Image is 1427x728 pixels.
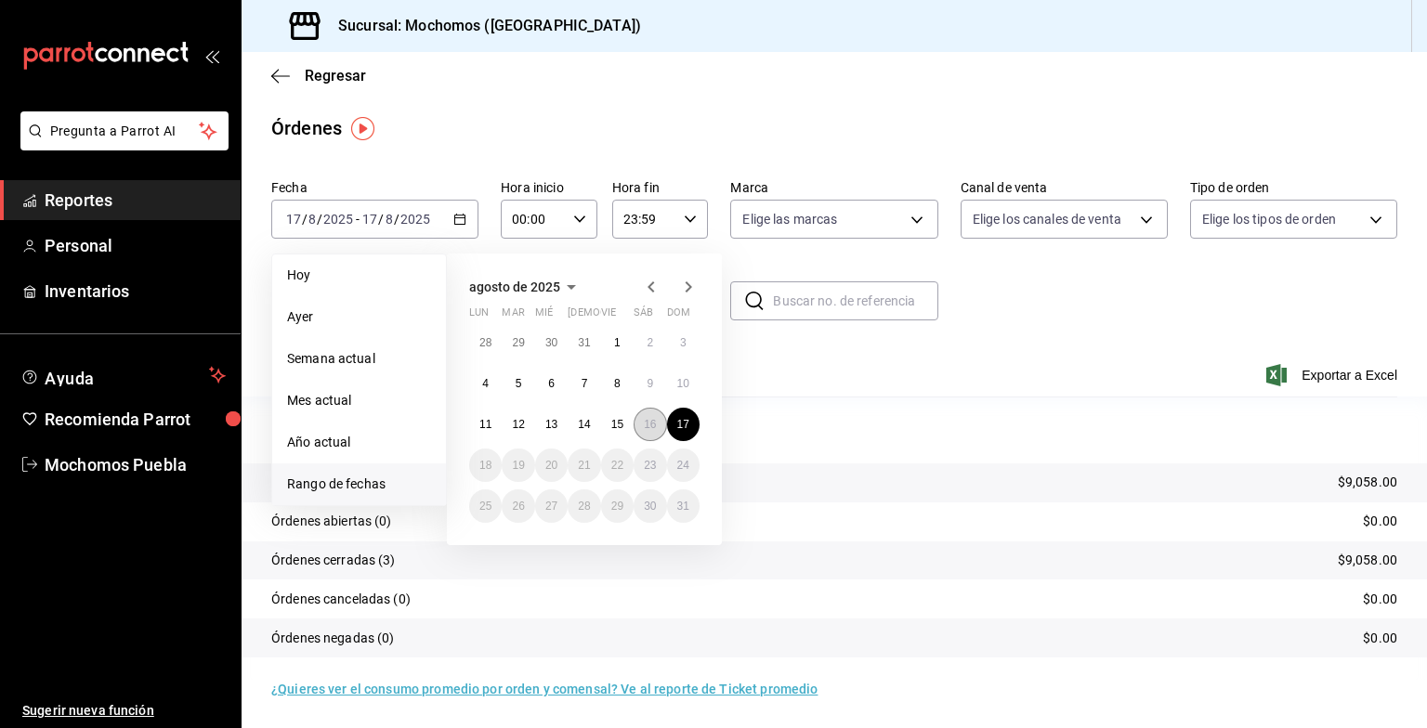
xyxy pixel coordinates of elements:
[512,459,524,472] abbr: 19 de agosto de 2025
[601,489,634,523] button: 29 de agosto de 2025
[601,326,634,359] button: 1 de agosto de 2025
[545,418,557,431] abbr: 13 de agosto de 2025
[45,233,226,258] span: Personal
[578,336,590,349] abbr: 31 de julio de 2025
[271,551,396,570] p: Órdenes cerradas (3)
[535,489,568,523] button: 27 de agosto de 2025
[287,474,431,494] span: Rango de fechas
[568,306,677,326] abbr: jueves
[1338,551,1397,570] p: $9,058.00
[677,459,689,472] abbr: 24 de agosto de 2025
[535,326,568,359] button: 30 de julio de 2025
[204,48,219,63] button: open_drawer_menu
[502,367,534,400] button: 5 de agosto de 2025
[469,306,489,326] abbr: lunes
[1202,210,1336,228] span: Elige los tipos de orden
[271,181,478,194] label: Fecha
[611,418,623,431] abbr: 15 de agosto de 2025
[568,489,600,523] button: 28 de agosto de 2025
[45,452,226,477] span: Mochomos Puebla
[1270,364,1397,386] button: Exportar a Excel
[1363,590,1397,609] p: $0.00
[502,408,534,441] button: 12 de agosto de 2025
[20,111,229,150] button: Pregunta a Parrot AI
[601,448,634,482] button: 22 de agosto de 2025
[545,459,557,472] abbr: 20 de agosto de 2025
[45,407,226,432] span: Recomienda Parrot
[644,459,656,472] abbr: 23 de agosto de 2025
[287,266,431,285] span: Hoy
[634,408,666,441] button: 16 de agosto de 2025
[469,489,502,523] button: 25 de agosto de 2025
[568,408,600,441] button: 14 de agosto de 2025
[667,408,700,441] button: 17 de agosto de 2025
[644,418,656,431] abbr: 16 de agosto de 2025
[611,459,623,472] abbr: 22 de agosto de 2025
[973,210,1121,228] span: Elige los canales de venta
[482,377,489,390] abbr: 4 de agosto de 2025
[512,336,524,349] abbr: 29 de julio de 2025
[501,181,597,194] label: Hora inicio
[271,512,392,531] p: Órdenes abiertas (0)
[45,188,226,213] span: Reportes
[22,701,226,721] span: Sugerir nueva función
[535,448,568,482] button: 20 de agosto de 2025
[667,326,700,359] button: 3 de agosto de 2025
[469,408,502,441] button: 11 de agosto de 2025
[287,433,431,452] span: Año actual
[634,448,666,482] button: 23 de agosto de 2025
[356,212,360,227] span: -
[773,282,937,319] input: Buscar no. de referencia
[578,418,590,431] abbr: 14 de agosto de 2025
[469,279,560,294] span: agosto de 2025
[479,336,491,349] abbr: 28 de julio de 2025
[612,181,709,194] label: Hora fin
[568,448,600,482] button: 21 de agosto de 2025
[308,212,317,227] input: --
[601,408,634,441] button: 15 de agosto de 2025
[271,590,411,609] p: Órdenes canceladas (0)
[634,326,666,359] button: 2 de agosto de 2025
[385,212,394,227] input: --
[479,418,491,431] abbr: 11 de agosto de 2025
[535,306,553,326] abbr: miércoles
[302,212,308,227] span: /
[1363,512,1397,531] p: $0.00
[548,377,555,390] abbr: 6 de agosto de 2025
[361,212,378,227] input: --
[680,336,687,349] abbr: 3 de agosto de 2025
[634,306,653,326] abbr: sábado
[351,117,374,140] img: Tooltip marker
[469,367,502,400] button: 4 de agosto de 2025
[614,336,621,349] abbr: 1 de agosto de 2025
[469,276,583,298] button: agosto de 2025
[394,212,399,227] span: /
[399,212,431,227] input: ----
[601,306,616,326] abbr: viernes
[578,500,590,513] abbr: 28 de agosto de 2025
[479,459,491,472] abbr: 18 de agosto de 2025
[502,306,524,326] abbr: martes
[730,181,937,194] label: Marca
[305,67,366,84] span: Regresar
[667,306,690,326] abbr: domingo
[545,500,557,513] abbr: 27 de agosto de 2025
[512,500,524,513] abbr: 26 de agosto de 2025
[271,419,1397,441] p: Resumen
[742,210,837,228] span: Elige las marcas
[614,377,621,390] abbr: 8 de agosto de 2025
[469,448,502,482] button: 18 de agosto de 2025
[568,326,600,359] button: 31 de julio de 2025
[677,377,689,390] abbr: 10 de agosto de 2025
[1190,181,1397,194] label: Tipo de orden
[535,367,568,400] button: 6 de agosto de 2025
[677,500,689,513] abbr: 31 de agosto de 2025
[322,212,354,227] input: ----
[378,212,384,227] span: /
[677,418,689,431] abbr: 17 de agosto de 2025
[667,448,700,482] button: 24 de agosto de 2025
[45,279,226,304] span: Inventarios
[13,135,229,154] a: Pregunta a Parrot AI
